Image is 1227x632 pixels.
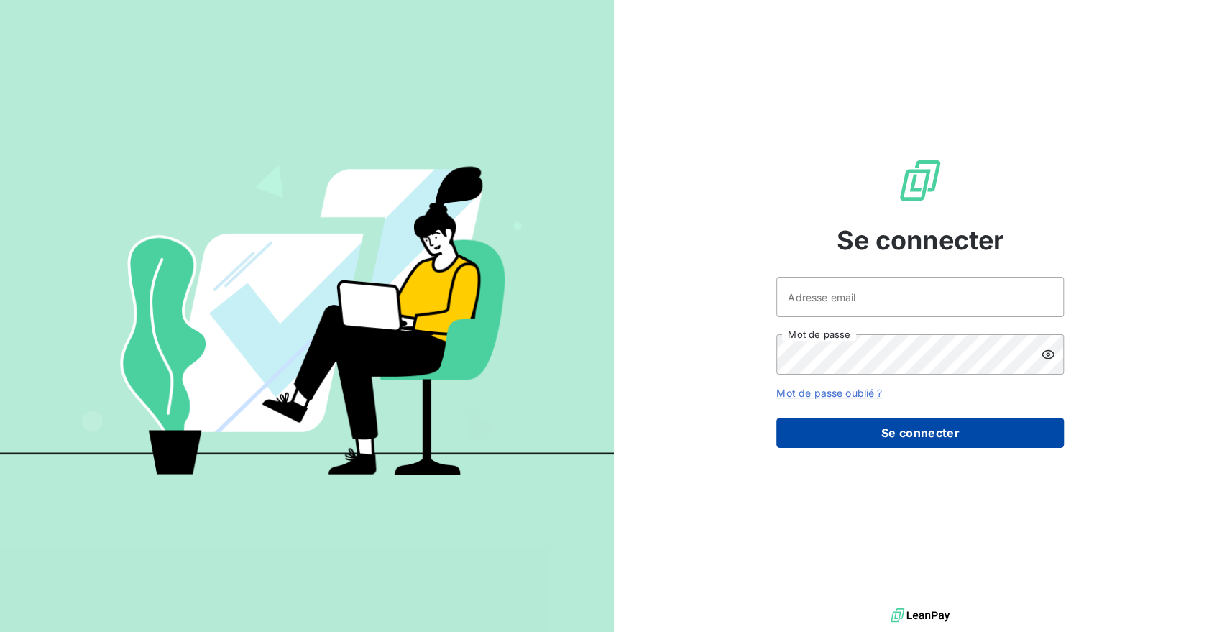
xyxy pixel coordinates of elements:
[891,605,950,626] img: logo
[836,221,1004,260] span: Se connecter
[776,418,1064,448] button: Se connecter
[776,277,1064,317] input: placeholder
[897,157,943,203] img: Logo LeanPay
[776,387,882,399] a: Mot de passe oublié ?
